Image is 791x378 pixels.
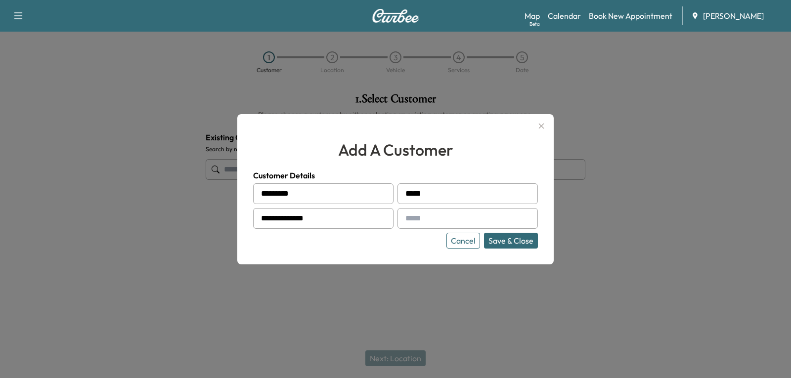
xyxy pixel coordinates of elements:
[548,10,581,22] a: Calendar
[589,10,672,22] a: Book New Appointment
[529,20,540,28] div: Beta
[372,9,419,23] img: Curbee Logo
[253,138,538,162] h2: add a customer
[525,10,540,22] a: MapBeta
[484,233,538,249] button: Save & Close
[703,10,764,22] span: [PERSON_NAME]
[446,233,480,249] button: Cancel
[253,169,538,181] h4: Customer Details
